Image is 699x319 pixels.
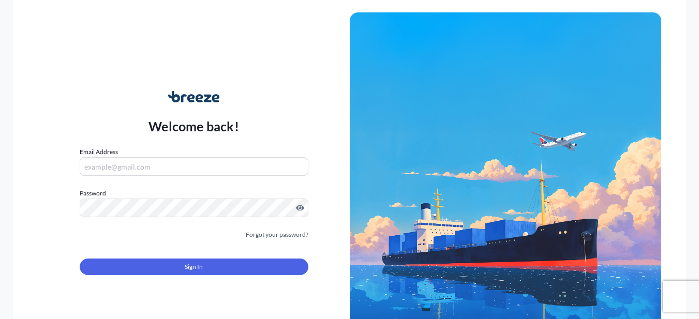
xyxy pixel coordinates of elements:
input: example@gmail.com [80,157,308,176]
label: Email Address [80,147,118,157]
button: Show password [296,204,304,212]
a: Forgot your password? [246,230,308,240]
span: Sign In [185,262,203,272]
label: Password [80,188,308,199]
p: Welcome back! [148,118,239,134]
button: Sign In [80,259,308,275]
